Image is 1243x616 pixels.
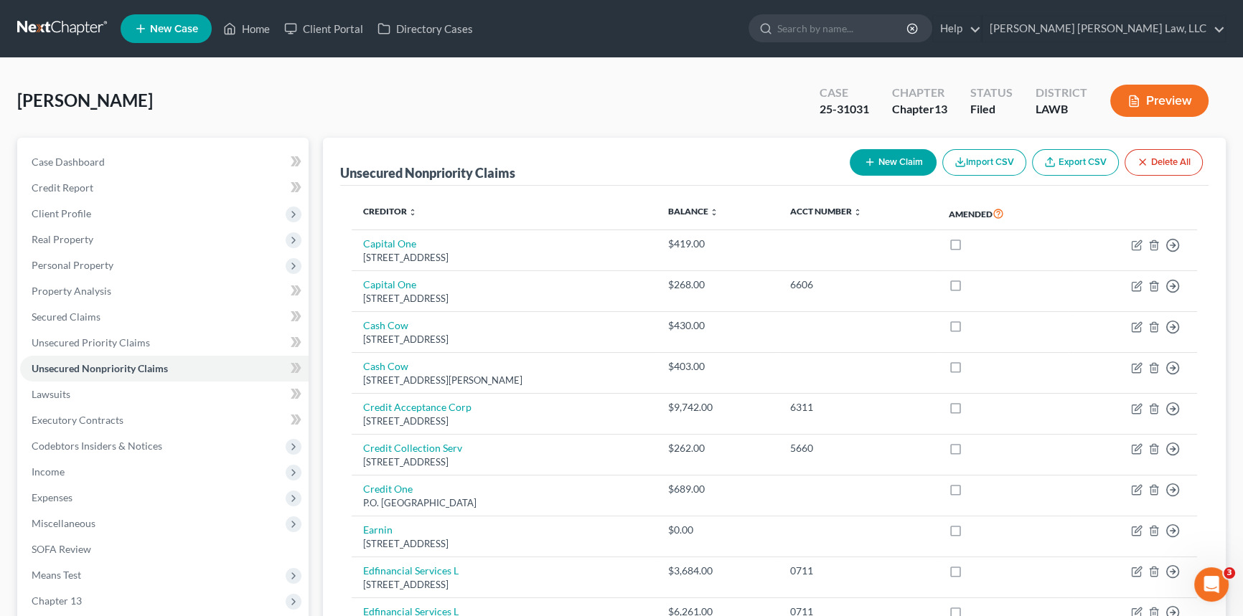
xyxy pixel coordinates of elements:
span: Means Test [32,569,81,581]
div: $268.00 [667,278,766,292]
a: SOFA Review [20,536,309,562]
a: Credit Report [20,175,309,201]
span: New Case [150,24,198,34]
a: Creditor unfold_more [363,206,417,217]
a: Secured Claims [20,304,309,330]
a: Earnin [363,523,393,536]
iframe: Intercom live chat [1194,567,1229,602]
span: Codebtors Insiders & Notices [32,440,162,452]
div: 0711 [790,564,926,578]
span: Personal Property [32,259,113,271]
span: Lawsuits [32,388,70,400]
div: [STREET_ADDRESS] [363,414,644,428]
a: Home [216,16,277,42]
i: unfold_more [408,208,417,217]
button: Preview [1110,85,1209,117]
div: $689.00 [667,482,766,496]
div: Filed [970,101,1013,118]
span: Unsecured Nonpriority Claims [32,362,168,374]
a: Case Dashboard [20,149,309,175]
a: Acct Number unfold_more [790,206,862,217]
div: Case [820,85,869,101]
span: Credit Report [32,181,93,194]
a: Unsecured Nonpriority Claims [20,356,309,382]
a: Credit One [363,483,413,495]
div: $9,742.00 [667,400,766,414]
div: [STREET_ADDRESS][PERSON_NAME] [363,374,644,387]
a: Unsecured Priority Claims [20,330,309,356]
span: Miscellaneous [32,517,95,529]
div: $0.00 [667,523,766,537]
span: Case Dashboard [32,156,105,168]
a: Capital One [363,237,416,250]
i: unfold_more [853,208,862,217]
span: Unsecured Priority Claims [32,336,150,349]
th: Amended [937,197,1067,230]
a: Balance unfold_more [667,206,718,217]
div: $430.00 [667,318,766,333]
a: Lawsuits [20,382,309,407]
div: Chapter [892,101,947,118]
div: [STREET_ADDRESS] [363,455,644,469]
div: Chapter [892,85,947,101]
span: Client Profile [32,207,91,219]
a: Credit Acceptance Corp [363,401,472,413]
a: Credit Collection Serv [363,442,462,454]
button: New Claim [850,149,937,176]
span: Real Property [32,233,93,245]
div: 5660 [790,441,926,455]
div: LAWB [1036,101,1087,118]
div: Status [970,85,1013,101]
div: P.O. [GEOGRAPHIC_DATA] [363,496,644,510]
span: Executory Contracts [32,414,123,426]
div: Unsecured Nonpriority Claims [340,164,515,181]
a: Edfinancial Services L [363,564,459,577]
a: Cash Cow [363,319,408,331]
a: Capital One [363,278,416,290]
div: 6311 [790,400,926,414]
span: [PERSON_NAME] [17,90,153,110]
div: $403.00 [667,359,766,374]
span: Expenses [32,491,72,503]
div: [STREET_ADDRESS] [363,333,644,346]
button: Delete All [1125,149,1203,176]
a: Directory Cases [370,16,480,42]
a: Cash Cow [363,360,408,372]
div: [STREET_ADDRESS] [363,292,644,305]
a: Property Analysis [20,278,309,304]
div: 25-31031 [820,101,869,118]
div: [STREET_ADDRESS] [363,578,644,592]
div: [STREET_ADDRESS] [363,251,644,265]
span: Property Analysis [32,285,111,297]
span: Chapter 13 [32,594,82,607]
div: $419.00 [667,237,766,251]
div: 6606 [790,278,926,292]
a: Export CSV [1032,149,1119,176]
span: SOFA Review [32,543,91,555]
a: [PERSON_NAME] [PERSON_NAME] Law, LLC [982,16,1225,42]
div: District [1036,85,1087,101]
span: 13 [934,102,947,115]
button: Import CSV [942,149,1026,176]
span: Secured Claims [32,311,100,323]
a: Help [933,16,981,42]
a: Executory Contracts [20,407,309,433]
div: $3,684.00 [667,564,766,578]
div: [STREET_ADDRESS] [363,537,644,551]
i: unfold_more [709,208,718,217]
span: Income [32,465,65,478]
span: 3 [1224,567,1235,579]
a: Client Portal [277,16,370,42]
div: $262.00 [667,441,766,455]
input: Search by name... [777,15,909,42]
